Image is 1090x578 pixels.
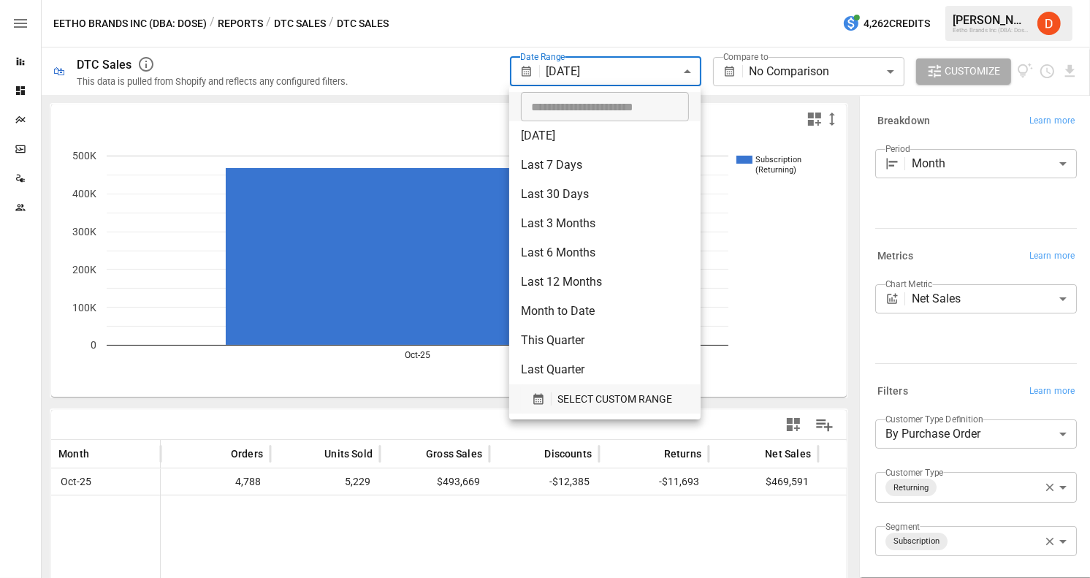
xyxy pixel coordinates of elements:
li: Last 12 Months [509,267,701,297]
li: Last Quarter [509,355,701,384]
li: Last 30 Days [509,180,701,209]
li: [DATE] [509,121,701,151]
li: This Quarter [509,326,701,355]
li: Month to Date [509,297,701,326]
span: SELECT CUSTOM RANGE [557,390,672,408]
button: SELECT CUSTOM RANGE [521,384,689,414]
li: Last 7 Days [509,151,701,180]
li: Last 6 Months [509,238,701,267]
li: Last 3 Months [509,209,701,238]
